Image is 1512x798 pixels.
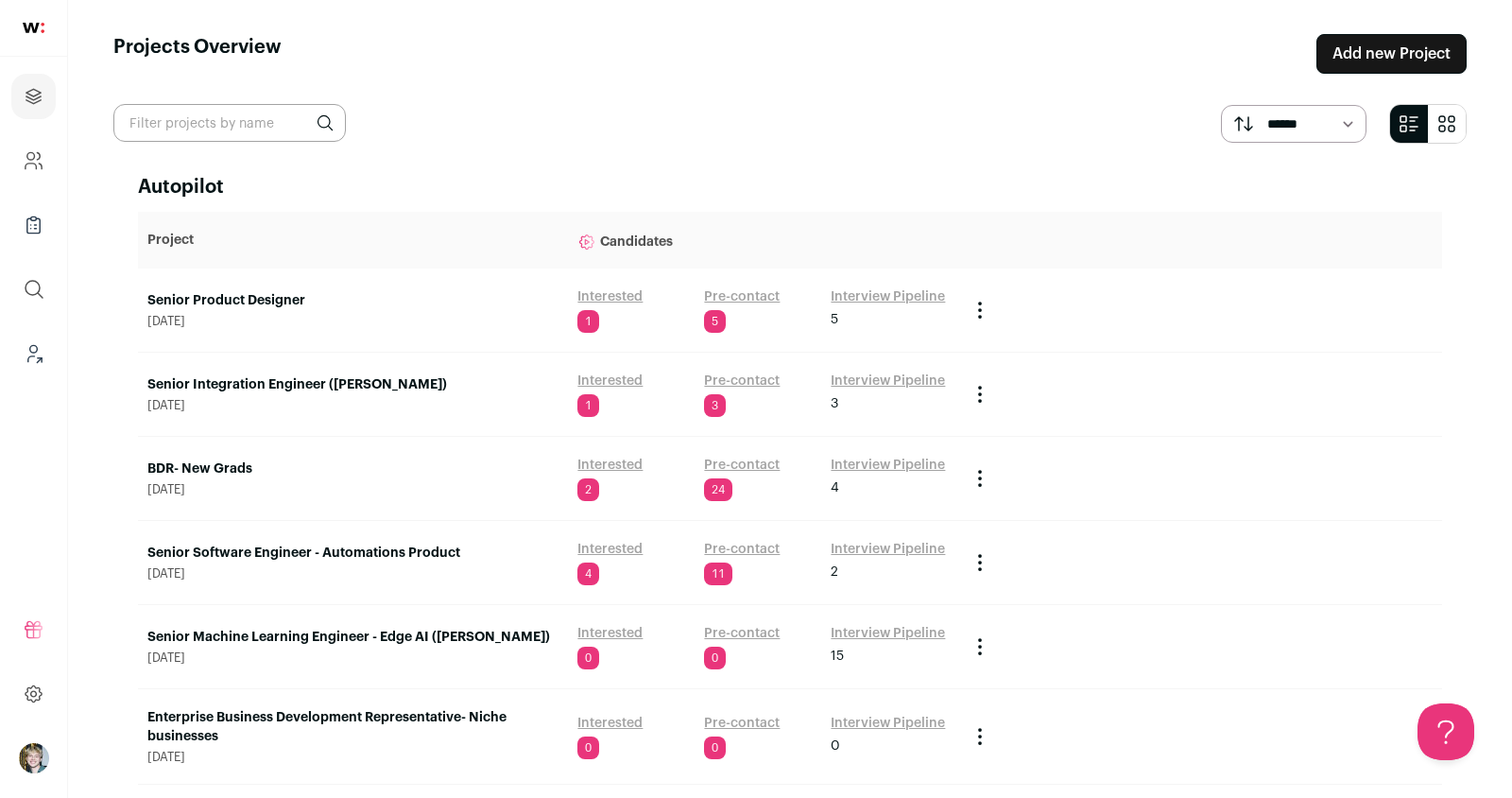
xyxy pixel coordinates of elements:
a: Company and ATS Settings [11,138,56,183]
a: Interested [577,714,643,733]
input: Filter projects by name [113,104,346,142]
a: Interview Pipeline [831,540,945,559]
a: Add new Project [1316,34,1467,74]
span: 0 [704,647,726,669]
button: Project Actions [969,635,991,658]
span: 1 [577,394,599,417]
span: 11 [704,563,732,585]
a: Pre-contact [704,624,780,643]
span: 0 [577,647,599,669]
a: BDR- New Grads [147,460,558,478]
span: 0 [704,737,726,759]
img: wellfound-shorthand-0d5821cbd27db2630d0214b213865d53afaa358527fdda9d0ea32b1df1b89c2c.svg [23,23,44,33]
span: 24 [704,478,732,501]
p: Candidates [577,221,950,259]
span: 4 [577,563,599,585]
a: Senior Machine Learning Engineer - Edge AI ([PERSON_NAME]) [147,628,558,647]
button: Project Actions [969,725,991,748]
span: 2 [577,478,599,501]
a: Interview Pipeline [831,456,945,475]
span: 0 [831,737,840,755]
button: Project Actions [969,383,991,406]
a: Interested [577,540,643,559]
span: 2 [831,563,838,581]
span: 15 [831,647,844,666]
button: Project Actions [969,551,991,574]
a: Interview Pipeline [831,714,945,733]
span: 5 [831,310,838,329]
span: 3 [831,394,838,413]
a: Leads (Backoffice) [11,331,56,376]
a: Pre-contact [704,714,780,733]
iframe: Help Scout Beacon - Open [1417,703,1474,760]
a: Interested [577,372,643,390]
a: Company Lists [11,202,56,248]
a: Senior Product Designer [147,291,558,310]
a: Interview Pipeline [831,372,945,390]
button: Open dropdown [19,743,49,773]
span: [DATE] [147,482,558,497]
img: 6494470-medium_jpg [19,743,49,773]
a: Pre-contact [704,287,780,306]
span: [DATE] [147,566,558,581]
button: Project Actions [969,467,991,490]
span: 4 [831,478,839,497]
span: 1 [577,310,599,333]
a: Projects [11,74,56,119]
span: [DATE] [147,651,558,666]
h2: Autopilot [138,174,1442,200]
a: Pre-contact [704,372,780,390]
a: Interested [577,624,643,643]
a: Pre-contact [704,540,780,559]
a: Senior Software Engineer - Automations Product [147,544,558,563]
a: Interview Pipeline [831,287,945,306]
span: [DATE] [147,750,558,765]
span: 3 [704,394,726,417]
a: Interested [577,456,643,475]
button: Project Actions [969,299,991,321]
span: 0 [577,737,599,759]
a: Enterprise Business Development Representative- Niche businesses [147,708,558,746]
h1: Projects Overview [113,34,282,74]
a: Senior Integration Engineer ([PERSON_NAME]) [147,375,558,394]
span: [DATE] [147,398,558,413]
a: Interested [577,287,643,306]
span: 5 [704,310,726,333]
p: Project [147,231,558,250]
a: Pre-contact [704,456,780,475]
span: [DATE] [147,314,558,329]
a: Interview Pipeline [831,624,945,643]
